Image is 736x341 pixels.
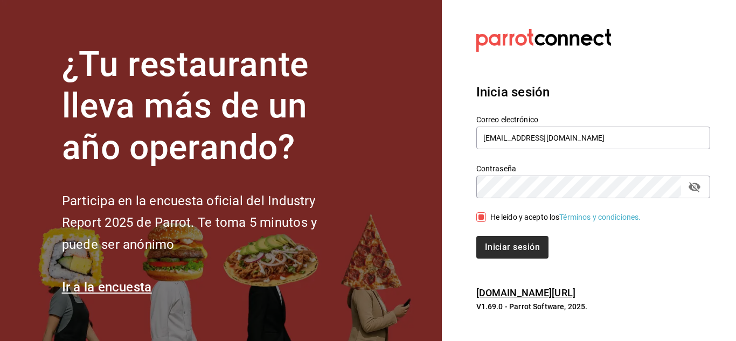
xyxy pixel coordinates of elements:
label: Correo electrónico [476,116,710,123]
button: Iniciar sesión [476,236,548,259]
a: Ir a la encuesta [62,280,152,295]
h2: Participa en la encuesta oficial del Industry Report 2025 de Parrot. Te toma 5 minutos y puede se... [62,190,353,256]
h1: ¿Tu restaurante lleva más de un año operando? [62,44,353,168]
button: passwordField [685,178,704,196]
input: Ingresa tu correo electrónico [476,127,710,149]
div: He leído y acepto los [490,212,641,223]
a: Términos y condiciones. [559,213,641,221]
h3: Inicia sesión [476,82,710,102]
label: Contraseña [476,165,710,172]
p: V1.69.0 - Parrot Software, 2025. [476,301,710,312]
a: [DOMAIN_NAME][URL] [476,287,575,298]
